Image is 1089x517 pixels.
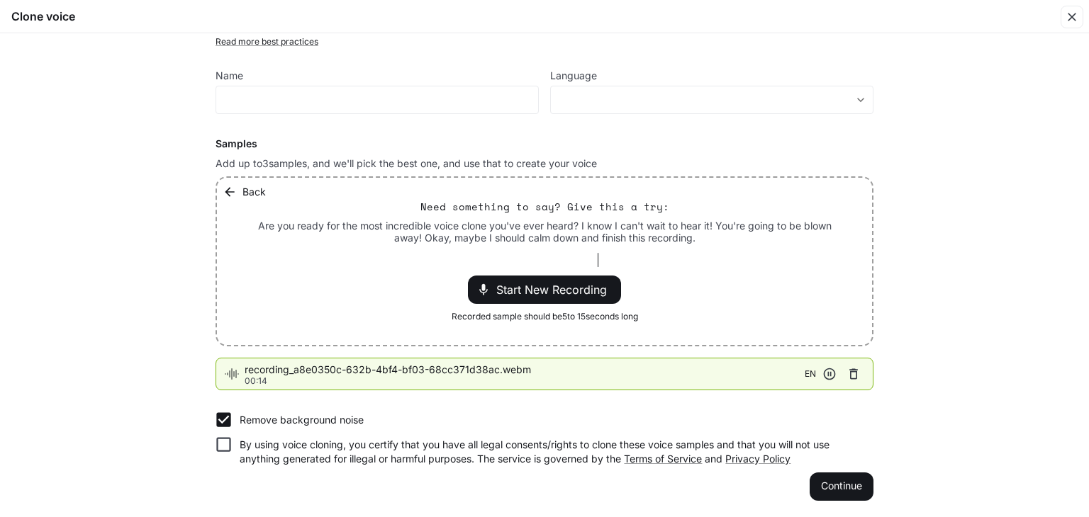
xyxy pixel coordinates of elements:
[452,309,638,324] span: Recorded sample should be 5 to 15 seconds long
[245,377,805,385] p: 00:14
[216,71,243,81] p: Name
[245,363,805,377] span: recording_a8e0350c-632b-4bf4-bf03-68cc371d38ac.webm
[216,36,318,47] a: Read more best practices
[725,453,791,465] a: Privacy Policy
[216,157,873,171] p: Add up to 3 samples, and we'll pick the best one, and use that to create your voice
[468,275,621,304] div: Start New Recording
[810,472,873,501] button: Continue
[251,220,838,244] p: Are you ready for the most incredible voice clone you've ever heard? I know I can't wait to hear ...
[240,413,364,427] p: Remove background noise
[216,137,873,151] h6: Samples
[805,367,816,381] span: EN
[496,281,615,298] span: Start New Recording
[550,71,597,81] p: Language
[420,200,669,214] p: Need something to say? Give this a try:
[551,93,873,107] div: ​
[220,178,272,206] button: Back
[11,8,75,24] h5: Clone voice
[624,453,702,465] a: Terms of Service
[240,438,862,466] p: By using voice cloning, you certify that you have all legal consents/rights to clone these voice ...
